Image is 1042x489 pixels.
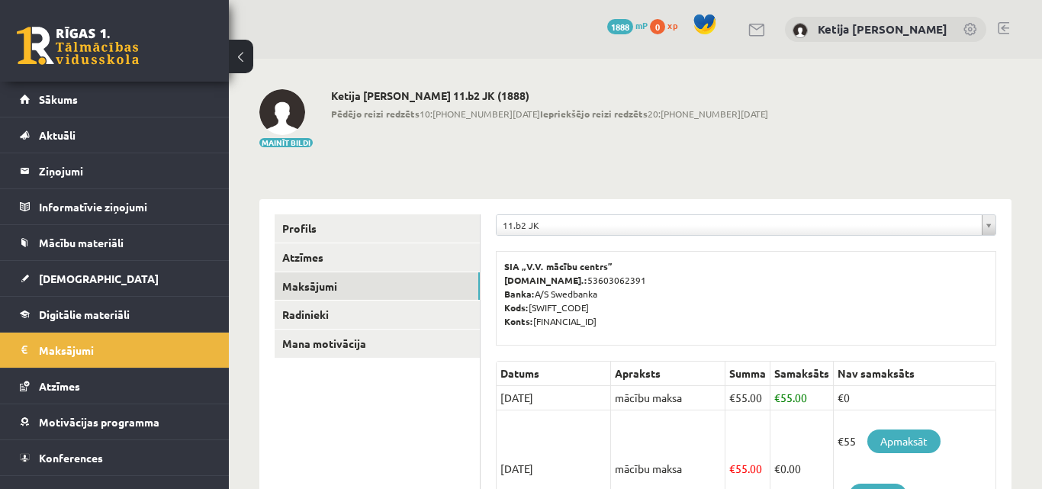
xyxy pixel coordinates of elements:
th: Samaksāts [770,362,834,386]
th: Datums [497,362,611,386]
span: 11.b2 JK [503,215,976,235]
a: Konferences [20,440,210,475]
a: 0 xp [650,19,685,31]
a: Maksājumi [275,272,480,301]
a: 11.b2 JK [497,215,995,235]
span: Digitālie materiāli [39,307,130,321]
b: Kods: [504,301,529,314]
b: Banka: [504,288,535,300]
span: Konferences [39,451,103,465]
span: Sākums [39,92,78,106]
span: Motivācijas programma [39,415,159,429]
a: Apmaksāt [867,429,941,453]
legend: Ziņojumi [39,153,210,188]
a: Mācību materiāli [20,225,210,260]
b: SIA „V.V. mācību centrs” [504,260,613,272]
th: Apraksts [611,362,725,386]
a: Atzīmes [275,243,480,272]
a: Ziņojumi [20,153,210,188]
a: 1888 mP [607,19,648,31]
a: Informatīvie ziņojumi [20,189,210,224]
a: Radinieki [275,301,480,329]
span: € [729,462,735,475]
span: 10:[PHONE_NUMBER][DATE] 20:[PHONE_NUMBER][DATE] [331,107,768,121]
b: Iepriekšējo reizi redzēts [540,108,648,120]
td: 55.00 [770,386,834,410]
td: [DATE] [497,386,611,410]
button: Mainīt bildi [259,138,313,147]
a: Atzīmes [20,368,210,404]
a: Mana motivācija [275,330,480,358]
a: Maksājumi [20,333,210,368]
span: € [774,462,780,475]
td: mācību maksa [611,386,725,410]
th: Nav samaksāts [834,362,996,386]
a: Profils [275,214,480,243]
span: Atzīmes [39,379,80,393]
span: [DEMOGRAPHIC_DATA] [39,272,159,285]
span: xp [667,19,677,31]
span: 0 [650,19,665,34]
th: Summa [725,362,770,386]
span: Mācību materiāli [39,236,124,249]
td: 55.00 [725,386,770,410]
img: Ketija Nikola Kmeta [259,89,305,135]
span: € [729,391,735,404]
a: Rīgas 1. Tālmācības vidusskola [17,27,139,65]
a: Motivācijas programma [20,404,210,439]
a: Digitālie materiāli [20,297,210,332]
td: €0 [834,386,996,410]
p: 53603062391 A/S Swedbanka [SWIFT_CODE] [FINANCIAL_ID] [504,259,988,328]
img: Ketija Nikola Kmeta [793,23,808,38]
a: Aktuāli [20,117,210,153]
span: mP [635,19,648,31]
h2: Ketija [PERSON_NAME] 11.b2 JK (1888) [331,89,768,102]
b: Konts: [504,315,533,327]
span: Aktuāli [39,128,76,142]
span: € [774,391,780,404]
a: [DEMOGRAPHIC_DATA] [20,261,210,296]
legend: Informatīvie ziņojumi [39,189,210,224]
b: [DOMAIN_NAME].: [504,274,587,286]
legend: Maksājumi [39,333,210,368]
b: Pēdējo reizi redzēts [331,108,420,120]
span: 1888 [607,19,633,34]
a: Sākums [20,82,210,117]
a: Ketija [PERSON_NAME] [818,21,947,37]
